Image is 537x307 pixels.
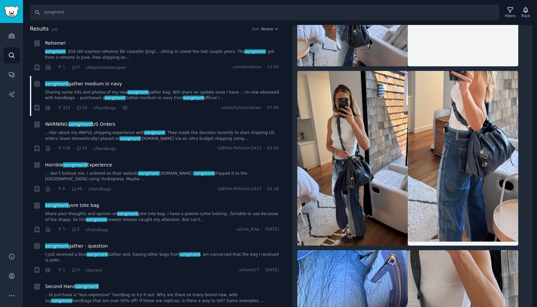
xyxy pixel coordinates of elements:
[45,171,279,182] a: ... don’t believe me. I ordered on their websitesongmont[DOMAIN_NAME].songmontshipped it to the [...
[44,203,69,208] span: songmont
[183,96,204,100] span: songmont
[86,252,108,257] span: songmont
[73,145,74,152] span: ·
[232,64,261,70] span: u/materialtron
[218,145,261,151] span: u/Bitter-Pollution2423
[67,267,69,274] span: ·
[45,162,112,168] span: Horrible Experience
[53,267,55,274] span: ·
[57,186,65,192] span: 6
[45,80,122,87] a: songmontgather medium in navy
[71,186,82,192] span: 48
[236,227,259,232] span: u/Lina_Rise
[45,162,112,168] a: HorriblesongmontExperience
[45,121,115,128] span: WARNING: US Orders
[45,121,115,128] a: WARNING:songmontUS Orders
[244,49,266,54] span: songmont
[57,227,65,232] span: 5
[75,284,99,289] span: songmont
[30,5,499,20] input: Search Keyword
[264,64,265,70] span: ·
[505,13,515,18] div: Filters
[57,267,65,273] span: 1
[261,27,273,31] span: Recent
[45,243,108,250] span: gather - question
[57,145,70,151] span: 136
[267,186,279,192] span: 01:16
[45,202,99,209] span: yore tote bag
[85,228,108,232] span: r/handbags
[45,211,279,223] a: Share your thoughts and opinion onsongmontyore tote bag. I have a polene cyme looking...fortable ...
[82,226,83,233] span: ·
[57,105,70,111] span: 312
[44,49,66,54] span: songmont
[93,106,116,110] span: r/handbags
[44,81,69,86] span: songmont
[264,186,265,192] span: ·
[44,243,69,249] span: songmont
[119,136,141,141] span: songmont
[68,121,93,127] span: songmont
[45,90,279,101] a: Sharing some info and photos of my newsongmontgather bag. Will share an update once I have ...’m ...
[67,226,69,233] span: ·
[45,243,108,250] a: songmontgather - question
[218,186,261,192] span: u/Bitter-Pollution2423
[73,104,74,111] span: ·
[85,186,86,192] span: ·
[85,65,126,70] span: r/RepladiesDesigner
[88,187,111,191] span: r/handbags
[86,217,107,222] span: songmont
[45,283,99,290] a: Second Handsongmont
[76,145,87,151] span: 34
[51,298,72,303] span: songmont
[118,104,120,111] span: ·
[71,227,80,232] span: 2
[63,162,87,167] span: songmont
[262,267,263,273] span: ·
[297,71,408,246] img: Songmont gather medium in navy
[53,186,55,192] span: ·
[267,145,279,151] span: 03:05
[53,226,55,233] span: ·
[4,6,19,17] img: GummySearch logo
[45,283,99,290] span: Second Hand
[89,145,91,152] span: ·
[76,105,87,111] span: 50
[127,90,149,95] span: songmont
[519,6,532,19] button: Track
[71,267,80,273] span: 0
[104,96,126,100] span: songmont
[67,64,69,71] span: ·
[252,27,259,31] div: Sort
[408,71,518,242] img: Songmont gather medium in navy
[51,28,58,32] span: 100
[53,104,55,111] span: ·
[265,267,279,273] span: [DATE]
[85,268,102,273] span: r/purses
[264,145,265,151] span: ·
[221,105,261,111] span: u/witchymoonbeam
[45,292,279,304] a: ...ld purchase a “less expensive” handbag to try it out. Why are there so many brand new, with ta...
[53,145,55,152] span: ·
[45,40,66,47] a: Rehome!
[262,227,263,232] span: ·
[265,227,279,232] span: [DATE]
[261,27,279,31] button: Recent
[264,105,265,111] span: ·
[89,104,91,111] span: ·
[53,64,55,71] span: ·
[238,267,259,273] span: u/KarenCT
[45,130,279,142] a: ...rlier about my AWFUL shipping experience withsongmont. They made the decision recently to star...
[267,64,279,70] span: 13:05
[144,130,165,135] span: songmont
[267,105,279,111] span: 07:09
[179,252,201,257] span: songmont
[45,202,99,209] a: songmontyore tote bag
[117,211,138,216] span: songmont
[30,25,49,33] span: Results
[45,252,279,263] a: I just received a bluesongmontGather and, having other bags fromsongmont, am concerned that the b...
[93,146,116,151] span: r/handbags
[82,267,83,274] span: ·
[67,186,69,192] span: ·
